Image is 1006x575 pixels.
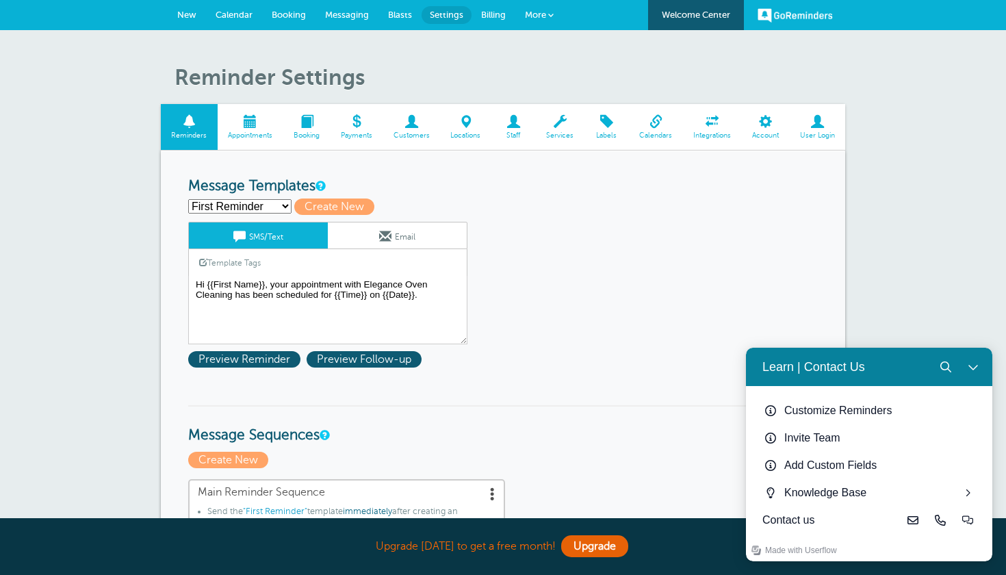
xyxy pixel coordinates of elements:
a: Message Sequences allow you to setup multiple reminder schedules that can use different Message T... [320,431,328,439]
a: Locations [440,104,491,150]
span: Booking [290,131,324,140]
span: Labels [591,131,622,140]
a: Email [328,222,467,248]
span: Settings [430,10,463,20]
span: Preview Follow-up [307,351,422,368]
a: Upgrade [561,535,628,557]
a: Preview Follow-up [307,353,425,366]
span: "First Reminder" [243,507,307,516]
span: Main Reminder Sequence [198,486,495,499]
span: Account [748,131,782,140]
a: Booking [283,104,331,150]
h3: Message Sequences [188,405,818,444]
h1: Reminder Settings [175,64,845,90]
span: Preview Reminder [188,351,300,368]
li: Send the template after creating an appointment. [207,507,495,532]
a: This is the wording for your reminder and follow-up messages. You can create multiple templates i... [315,181,324,190]
a: Customers [383,104,440,150]
a: SMS/Text [189,222,328,248]
span: Create New [188,452,268,468]
a: Staff [491,104,536,150]
a: Appointments [218,104,283,150]
span: Messaging [325,10,369,20]
span: Calendar [216,10,253,20]
a: Calendars [629,104,683,150]
span: Services [543,131,578,140]
a: Template Tags [189,249,271,276]
span: Blasts [388,10,412,20]
span: Appointments [224,131,276,140]
a: Payments [330,104,383,150]
span: Create New [294,199,374,215]
a: Create New [294,201,381,213]
span: Billing [481,10,506,20]
textarea: Hi {{First Name}}, your appointment with Elegance Oven Cleaning has been scheduled for {{Time}} o... [188,276,467,344]
span: Booking [272,10,306,20]
span: Integrations [690,131,735,140]
span: New [177,10,196,20]
a: Create New [188,454,272,466]
a: Account [741,104,789,150]
a: User Login [789,104,845,150]
a: Main Reminder Sequence Send the"First Reminder"templateimmediatelyafter creating an appointment.S... [188,479,505,568]
span: More [525,10,546,20]
a: Integrations [683,104,742,150]
h3: Message Templates [188,178,818,195]
a: Preview Reminder [188,353,307,366]
div: Upgrade [DATE] to get a free month! [161,532,845,561]
span: Reminders [168,131,211,140]
span: Calendars [636,131,676,140]
span: Payments [337,131,376,140]
span: Locations [447,131,485,140]
iframe: Resource center [746,348,992,561]
span: immediately [343,507,392,516]
span: Customers [389,131,433,140]
a: Services [536,104,584,150]
a: Labels [584,104,629,150]
span: Staff [498,131,529,140]
a: Settings [422,6,472,24]
span: User Login [796,131,838,140]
